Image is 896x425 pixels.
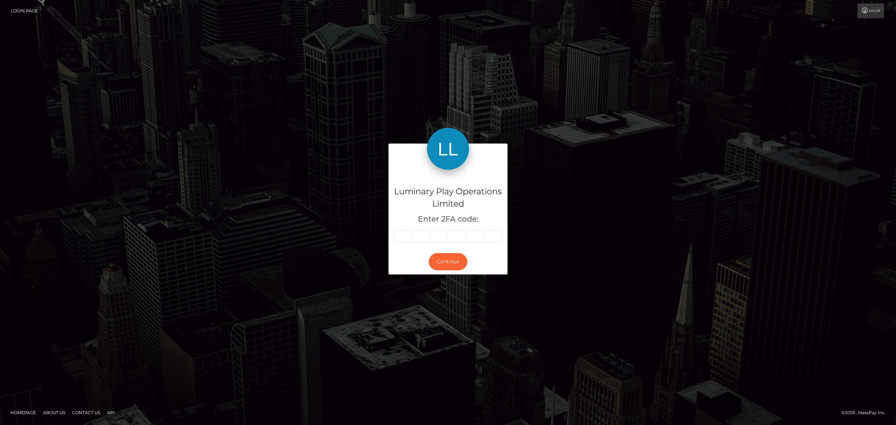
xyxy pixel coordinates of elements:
a: Homepage [8,407,39,418]
a: Contact Us [69,407,103,418]
a: About Us [40,407,68,418]
a: API [104,407,118,418]
h4: Luminary Play Operations Limited [394,186,502,210]
a: Login Page [11,4,38,18]
button: Continue [429,253,467,270]
img: Luminary Play Operations Limited [427,128,469,170]
div: © 2025 , MassPay Inc. [841,409,891,417]
h5: Enter 2FA code: [394,214,502,225]
a: Login [857,4,884,18]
